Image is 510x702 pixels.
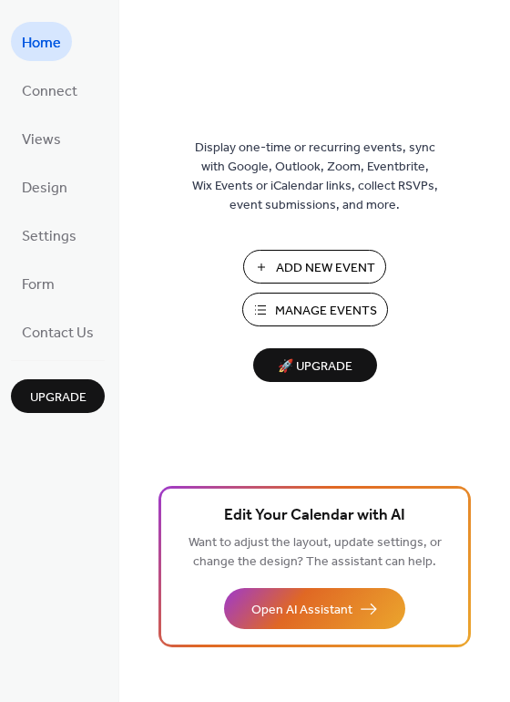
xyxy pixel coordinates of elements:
[251,601,352,620] span: Open AI Assistant
[192,139,438,215] span: Display one-time or recurring events, sync with Google, Outlook, Zoom, Eventbrite, Wix Events or ...
[11,215,87,254] a: Settings
[11,22,72,61] a: Home
[11,70,88,109] a: Connect
[275,302,377,321] span: Manage Events
[22,126,61,154] span: Views
[22,174,67,202] span: Design
[22,222,76,251] span: Settings
[264,355,366,379] span: 🚀 Upgrade
[243,250,386,284] button: Add New Event
[22,77,77,106] span: Connect
[224,588,405,629] button: Open AI Assistant
[11,263,66,303] a: Form
[30,388,87,408] span: Upgrade
[11,312,105,351] a: Contact Us
[189,531,442,574] span: Want to adjust the layout, update settings, or change the design? The assistant can help.
[276,259,375,278] span: Add New Event
[22,319,94,347] span: Contact Us
[224,503,405,529] span: Edit Your Calendar with AI
[22,29,61,57] span: Home
[242,293,388,326] button: Manage Events
[22,271,55,299] span: Form
[253,348,377,382] button: 🚀 Upgrade
[11,119,72,158] a: Views
[11,379,105,413] button: Upgrade
[11,167,78,206] a: Design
